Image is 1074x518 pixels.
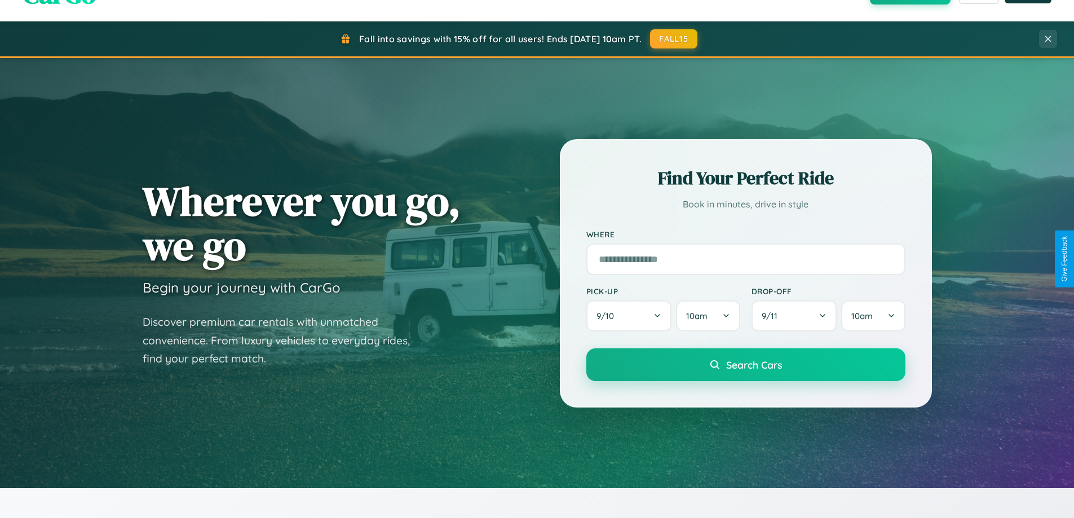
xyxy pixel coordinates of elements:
h2: Find Your Perfect Ride [586,166,905,191]
span: Fall into savings with 15% off for all users! Ends [DATE] 10am PT. [359,33,642,45]
div: Give Feedback [1060,236,1068,282]
p: Discover premium car rentals with unmatched convenience. From luxury vehicles to everyday rides, ... [143,313,425,368]
span: 10am [686,311,708,321]
span: Search Cars [726,358,782,371]
p: Book in minutes, drive in style [586,196,905,212]
button: 9/10 [586,300,672,331]
label: Pick-up [586,286,740,296]
h1: Wherever you go, we go [143,179,461,268]
button: FALL15 [650,29,697,48]
h3: Begin your journey with CarGo [143,279,341,296]
span: 9 / 11 [762,311,783,321]
label: Where [586,229,905,239]
button: Search Cars [586,348,905,381]
span: 9 / 10 [596,311,620,321]
button: 9/11 [752,300,837,331]
button: 10am [676,300,740,331]
label: Drop-off [752,286,905,296]
button: 10am [841,300,905,331]
span: 10am [851,311,873,321]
